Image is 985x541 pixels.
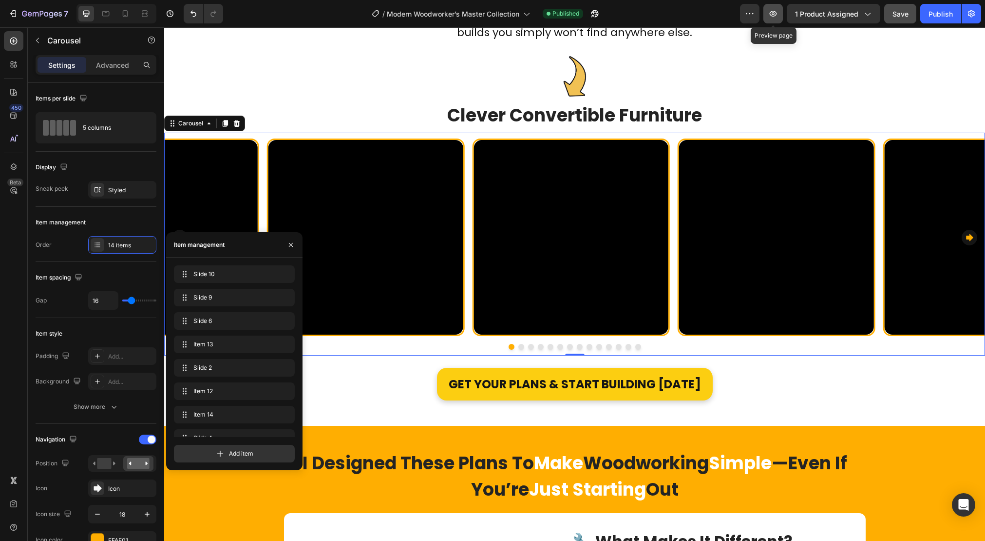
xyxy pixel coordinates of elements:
[720,113,915,308] video: Video
[386,28,435,77] img: gempages_541877303114728622-b1e85170-2c99-475e-8c82-dd2016961718.png
[36,240,52,249] div: Order
[545,423,607,448] span: Simple
[74,402,119,412] div: Show more
[4,4,73,23] button: 7
[108,241,154,250] div: 14 items
[370,423,419,448] span: Make
[229,449,253,458] span: Add item
[193,434,271,442] span: Slide 4
[920,4,961,23] button: Publish
[442,317,448,322] button: Dot
[118,422,703,477] h2: I Designed These Plans To Woodworking —Even If You’re Out
[12,92,41,100] div: Carousel
[407,501,686,527] h2: 🔧 What Makes It Different?
[108,352,154,361] div: Add...
[403,317,409,322] button: Dot
[36,161,70,174] div: Display
[393,317,399,322] button: Dot
[193,340,271,349] span: Item 13
[952,493,975,517] div: Open Intercom Messenger
[36,508,74,521] div: Icon size
[382,9,385,19] span: /
[36,184,68,193] div: Sneak peek
[273,341,549,373] a: Get YOUR Plans & Start Building [DATE]
[408,450,482,475] span: Starting
[83,117,142,139] div: 5 columns
[108,484,154,493] div: Icon
[36,296,47,305] div: Gap
[383,317,389,322] button: Dot
[365,450,404,475] span: Just
[928,9,953,19] div: Publish
[36,271,84,284] div: Item spacing
[36,218,86,227] div: Item management
[36,398,156,416] button: Show more
[422,317,428,322] button: Dot
[47,35,130,46] p: Carousel
[374,317,379,322] button: Dot
[344,317,350,322] button: Dot
[471,317,477,322] button: Dot
[36,484,47,493] div: Icon
[89,292,118,309] input: Auto
[36,375,83,388] div: Background
[284,346,537,367] p: Get YOUR Plans & Start Building [DATE]
[309,113,504,308] video: Video
[193,293,271,302] span: Slide 9
[797,202,813,218] button: Carousel Next Arrow
[515,113,710,308] video: Video
[9,104,23,112] div: 450
[7,179,23,186] div: Beta
[164,27,985,541] iframe: Design area
[892,10,909,18] span: Save
[96,60,129,70] p: Advanced
[884,4,916,23] button: Save
[184,4,223,23] div: Undo/Redo
[108,378,154,386] div: Add...
[354,317,360,322] button: Dot
[64,8,68,20] p: 7
[48,60,76,70] p: Settings
[36,433,79,446] div: Navigation
[461,317,467,322] button: Dot
[432,317,438,322] button: Dot
[36,457,71,470] div: Position
[193,387,271,396] span: Item 12
[193,270,271,279] span: Slide 10
[36,92,89,105] div: Items per slide
[8,202,23,218] button: Carousel Back Arrow
[452,317,457,322] button: Dot
[552,9,579,18] span: Published
[193,363,271,372] span: Slide 2
[104,113,299,308] video: Video
[36,350,72,363] div: Padding
[108,186,154,195] div: Styled
[193,410,271,419] span: Item 14
[118,77,703,100] h2: Clever Convertible Furniture
[387,9,519,19] span: Modern Woodworker’s Master Collection
[413,317,418,322] button: Dot
[795,9,858,19] span: 1 product assigned
[174,240,225,249] div: Item management
[193,317,271,325] span: Slide 6
[364,317,370,322] button: Dot
[787,4,880,23] button: 1 product assigned
[36,329,62,338] div: Item style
